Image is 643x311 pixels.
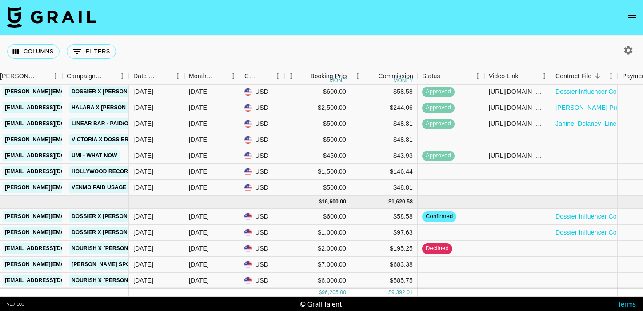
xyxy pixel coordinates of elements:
[618,299,636,308] a: Terms
[440,70,453,82] button: Sort
[69,150,120,161] a: UMI - WHAT NOW
[49,69,62,83] button: Menu
[133,151,153,160] div: 9/9/2025
[244,68,259,85] div: Currency
[69,182,129,193] a: Venmo Paid Usage
[171,69,184,83] button: Menu
[351,69,364,83] button: Menu
[116,69,129,83] button: Menu
[310,68,349,85] div: Booking Price
[3,118,102,129] a: [EMAIL_ADDRESS][DOMAIN_NAME]
[489,87,546,96] div: https://www.youtube.com/watch?v=1wAfEuFIhL0
[240,257,284,273] div: USD
[189,228,209,237] div: Oct '25
[351,241,418,257] div: $195.25
[240,68,284,85] div: Currency
[3,227,148,238] a: [PERSON_NAME][EMAIL_ADDRESS][DOMAIN_NAME]
[69,259,193,270] a: [PERSON_NAME] Spoon x [PERSON_NAME]
[189,135,209,144] div: Sep '25
[551,68,618,85] div: Contract File
[284,273,351,289] div: $6,000.00
[240,116,284,132] div: USD
[351,148,418,164] div: $43.93
[388,198,391,206] div: $
[240,241,284,257] div: USD
[7,44,60,59] button: Select columns
[284,225,351,241] div: $1,000.00
[284,257,351,273] div: $7,000.00
[422,212,456,221] span: confirmed
[300,299,342,308] div: © Grail Talent
[133,260,153,269] div: 9/19/2025
[422,68,440,85] div: Status
[3,211,148,222] a: [PERSON_NAME][EMAIL_ADDRESS][DOMAIN_NAME]
[604,69,618,83] button: Menu
[284,164,351,180] div: $1,500.00
[214,70,227,82] button: Sort
[62,68,129,85] div: Campaign (Type)
[271,69,284,83] button: Menu
[284,241,351,257] div: $2,000.00
[67,44,116,59] button: Show filters
[189,119,209,128] div: Sep '25
[240,209,284,225] div: USD
[159,70,171,82] button: Sort
[240,148,284,164] div: USD
[351,209,418,225] div: $58.58
[3,102,102,113] a: [EMAIL_ADDRESS][DOMAIN_NAME]
[489,119,546,128] div: https://www.instagram.com/reel/DN8RNW7EVUS/?utm_source=ig_web_copy_link&igsh=MzRlODBiNWFlZA==
[133,244,153,253] div: 8/27/2025
[422,244,452,253] span: declined
[391,289,413,296] div: 9,392.01
[623,9,641,27] button: open drawer
[69,118,173,129] a: Linear Bar - Paid/Organic Usage
[489,103,546,112] div: https://www.youtube.com/watch?v=vITfsPzczxY
[133,212,153,221] div: 6/14/2025
[3,166,102,177] a: [EMAIL_ADDRESS][DOMAIN_NAME]
[189,103,209,112] div: Sep '25
[366,70,378,82] button: Sort
[69,275,151,286] a: Nourish x [PERSON_NAME]
[7,6,96,28] img: Grail Talent
[240,225,284,241] div: USD
[69,102,149,113] a: Halara x [PERSON_NAME]
[422,88,455,96] span: approved
[240,100,284,116] div: USD
[489,151,546,160] div: https://www.tiktok.com/@elianduli/video/7550826386462690574?is_from_webapp=1&sender_device=pc&web...
[484,68,551,85] div: Video Link
[189,151,209,160] div: Sep '25
[3,243,102,254] a: [EMAIL_ADDRESS][DOMAIN_NAME]
[227,69,240,83] button: Menu
[69,134,131,145] a: Victoria x Dossier
[36,70,49,82] button: Sort
[67,68,103,85] div: Campaign (Type)
[471,69,484,83] button: Menu
[189,244,209,253] div: Oct '25
[298,70,310,82] button: Sort
[418,68,484,85] div: Status
[189,167,209,176] div: Sep '25
[129,68,184,85] div: Date Created
[133,103,153,112] div: 8/14/2025
[422,152,455,160] span: approved
[259,70,271,82] button: Sort
[351,116,418,132] div: $48.81
[378,68,413,85] div: Commission
[103,70,116,82] button: Sort
[284,69,298,83] button: Menu
[284,209,351,225] div: $600.00
[184,68,240,85] div: Month Due
[189,183,209,192] div: Sep '25
[391,198,413,206] div: 1,620.58
[133,183,153,192] div: 9/15/2025
[351,164,418,180] div: $146.44
[351,180,418,196] div: $48.81
[3,259,193,270] a: [PERSON_NAME][EMAIL_ADDRESS][PERSON_NAME][DOMAIN_NAME]
[284,84,351,100] div: $600.00
[591,70,604,82] button: Sort
[189,212,209,221] div: Oct '25
[422,120,455,128] span: approved
[69,211,151,222] a: Dossier x [PERSON_NAME]
[284,180,351,196] div: $500.00
[322,289,346,296] div: 96,205.00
